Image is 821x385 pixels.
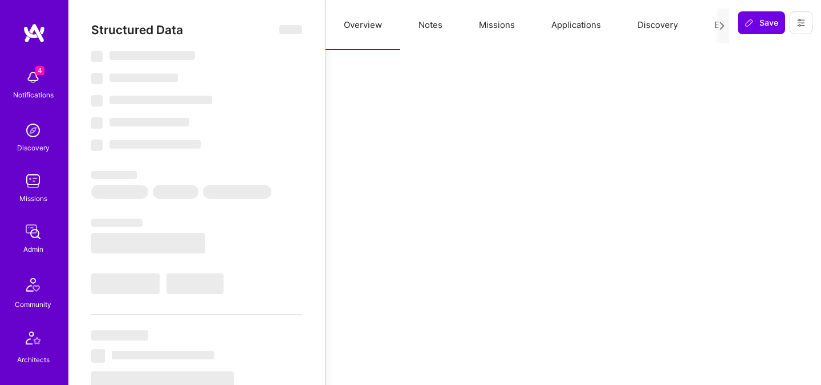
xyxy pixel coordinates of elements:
div: Architects [17,354,50,366]
span: ‌ [112,351,214,359]
span: Structured Data [91,23,183,37]
span: ‌ [109,51,195,60]
div: Missions [19,192,47,204]
span: ‌ [91,273,160,294]
span: ‌ [91,140,103,151]
span: ‌ [91,95,103,107]
i: icon Next [718,22,726,30]
span: ‌ [203,185,271,199]
img: logo [23,23,46,43]
div: Admin [23,243,43,255]
span: ‌ [109,140,201,149]
button: Save [738,11,785,34]
span: ‌ [91,330,148,341]
span: ‌ [91,219,143,227]
img: Community [19,271,47,298]
span: ‌ [91,73,103,84]
span: ‌ [109,118,189,126]
span: ‌ [91,171,137,179]
img: teamwork [22,170,44,192]
span: ‌ [91,185,148,199]
span: 4 [35,66,44,75]
span: ‌ [91,233,205,253]
span: ‌ [91,117,103,129]
img: bell [22,66,44,89]
div: Community [15,298,51,310]
img: discovery [22,119,44,142]
span: Save [745,17,778,28]
span: ‌ [153,185,198,199]
span: ‌ [166,273,223,294]
span: ‌ [109,96,212,104]
div: Notifications [13,89,54,101]
span: ‌ [91,349,105,363]
span: ‌ [91,51,103,62]
img: Architects [19,326,47,354]
div: Discovery [17,142,50,154]
img: admin teamwork [22,220,44,243]
span: ‌ [109,73,178,82]
span: ‌ [279,25,302,34]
